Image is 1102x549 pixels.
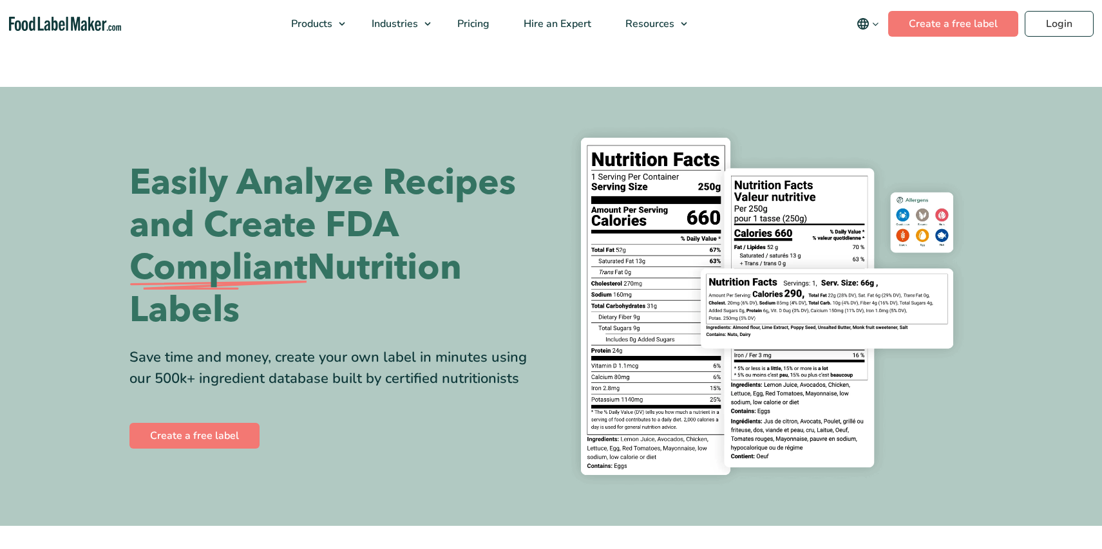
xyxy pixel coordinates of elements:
[129,247,307,289] span: Compliant
[1025,11,1094,37] a: Login
[287,17,334,31] span: Products
[888,11,1018,37] a: Create a free label
[129,162,542,331] h1: Easily Analyze Recipes and Create FDA Nutrition Labels
[129,347,542,389] div: Save time and money, create your own label in minutes using our 500k+ ingredient database built b...
[368,17,419,31] span: Industries
[520,17,593,31] span: Hire an Expert
[129,423,260,449] a: Create a free label
[453,17,491,31] span: Pricing
[622,17,676,31] span: Resources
